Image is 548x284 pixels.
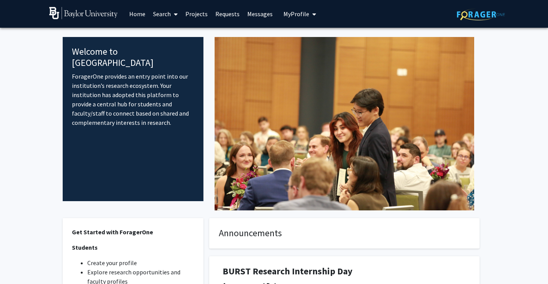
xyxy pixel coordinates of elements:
[243,0,276,27] a: Messages
[182,0,212,27] a: Projects
[149,0,182,27] a: Search
[6,249,33,278] iframe: Chat
[215,37,474,210] img: Cover Image
[49,7,118,19] img: Baylor University Logo
[87,258,195,267] li: Create your profile
[72,72,195,127] p: ForagerOne provides an entry point into our institution’s research ecosystem. Your institution ha...
[219,228,470,239] h4: Announcements
[125,0,149,27] a: Home
[212,0,243,27] a: Requests
[283,10,309,18] span: My Profile
[72,228,153,236] strong: Get Started with ForagerOne
[223,266,466,277] h1: BURST Research Internship Day
[72,244,98,251] strong: Students
[457,8,505,20] img: ForagerOne Logo
[72,46,195,69] h4: Welcome to [GEOGRAPHIC_DATA]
